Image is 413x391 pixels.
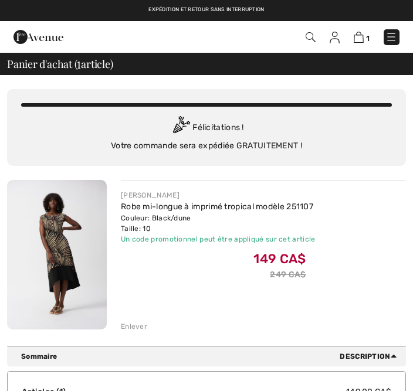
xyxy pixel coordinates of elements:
[330,32,340,43] img: Mes infos
[340,351,401,362] span: Description
[77,56,81,70] span: 1
[366,34,370,43] span: 1
[21,351,401,362] div: Sommaire
[385,31,397,43] img: Menu
[169,116,192,140] img: Congratulation2.svg
[121,234,316,244] div: Un code promotionnel peut être appliqué sur cet article
[21,116,392,152] div: Félicitations ! Votre commande sera expédiée GRATUITEMENT !
[7,180,107,329] img: Robe mi-longue à imprimé tropical modèle 251107
[354,32,364,43] img: Panier d'achat
[253,251,306,267] span: 149 CA$
[13,32,63,42] a: 1ère Avenue
[121,213,316,234] div: Couleur: Black/dune Taille: 10
[13,25,63,49] img: 1ère Avenue
[7,59,113,69] span: Panier d'achat ( article)
[121,321,147,332] div: Enlever
[270,270,306,280] s: 249 CA$
[354,31,370,43] a: 1
[121,202,313,212] a: Robe mi-longue à imprimé tropical modèle 251107
[306,32,316,42] img: Recherche
[121,190,316,200] div: [PERSON_NAME]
